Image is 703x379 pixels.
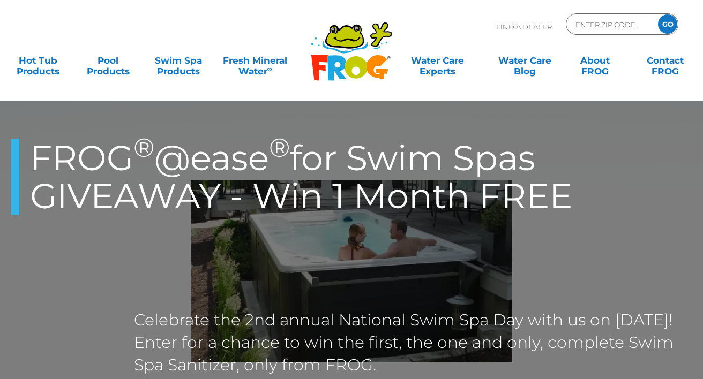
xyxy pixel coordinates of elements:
[638,50,692,71] a: ContactFROG
[221,50,289,71] a: Fresh MineralWater∞
[498,50,552,71] a: Water CareBlog
[134,309,692,376] p: Celebrate the 2nd annual National Swim Spa Day with us on [DATE]! Enter for a chance to win the f...
[496,13,552,40] p: Find A Dealer
[11,50,65,71] a: Hot TubProducts
[574,17,647,32] input: Zip Code Form
[658,14,677,34] input: GO
[567,50,622,71] a: AboutFROG
[133,132,154,163] sup: ®
[269,132,290,163] sup: ®
[267,65,272,73] sup: ∞
[11,139,703,215] h1: FROG @ease for Swim Spas GIVEAWAY - Win 1 Month FREE
[393,50,482,71] a: Water CareExperts
[151,50,206,71] a: Swim SpaProducts
[81,50,136,71] a: PoolProducts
